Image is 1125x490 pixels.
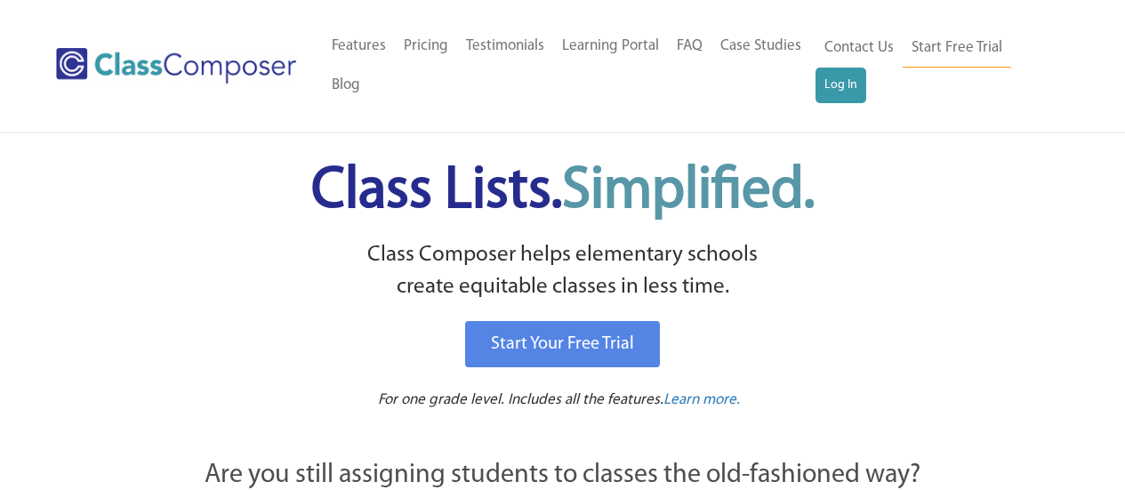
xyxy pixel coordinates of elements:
[107,239,1019,304] p: Class Composer helps elementary schools create equitable classes in less time.
[711,27,810,66] a: Case Studies
[323,27,816,105] nav: Header Menu
[56,48,296,84] img: Class Composer
[395,27,457,66] a: Pricing
[378,392,663,407] span: For one grade level. Includes all the features.
[663,390,740,412] a: Learn more.
[465,321,660,367] a: Start Your Free Trial
[323,27,395,66] a: Features
[562,163,815,221] span: Simplified.
[903,28,1011,68] a: Start Free Trial
[663,392,740,407] span: Learn more.
[491,335,634,353] span: Start Your Free Trial
[457,27,553,66] a: Testimonials
[668,27,711,66] a: FAQ
[311,163,815,221] span: Class Lists.
[816,28,903,68] a: Contact Us
[323,66,369,105] a: Blog
[816,28,1056,103] nav: Header Menu
[816,68,866,103] a: Log In
[553,27,668,66] a: Learning Portal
